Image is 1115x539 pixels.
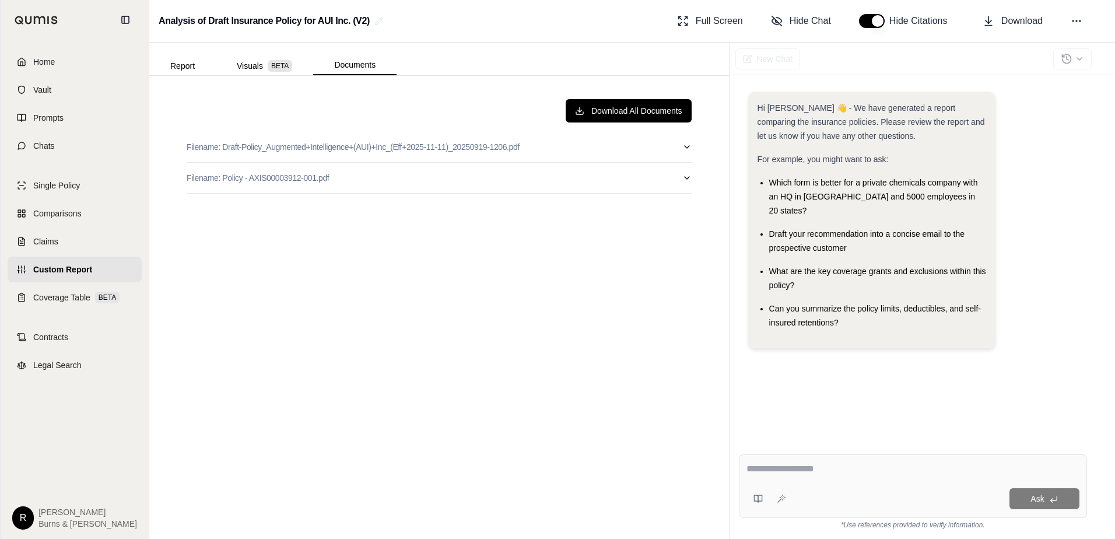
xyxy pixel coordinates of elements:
span: Draft your recommendation into a concise email to the prospective customer [769,229,965,253]
button: Documents [313,55,397,75]
span: What are the key coverage grants and exclusions within this policy? [769,267,986,290]
a: Chats [8,133,142,159]
span: Custom Report [33,264,92,275]
span: Contracts [33,331,68,343]
button: Download All Documents [566,99,692,123]
a: Contracts [8,324,142,350]
div: R [12,506,34,530]
span: Hi [PERSON_NAME] 👋 - We have generated a report comparing the insurance policies. Please review t... [758,103,985,141]
button: Full Screen [672,9,748,33]
span: Coverage Table [33,292,90,303]
a: Single Policy [8,173,142,198]
span: Full Screen [696,14,743,28]
button: Visuals [216,57,313,75]
span: Burns & [PERSON_NAME] [38,518,137,530]
span: Home [33,56,55,68]
span: Hide Chat [790,14,831,28]
div: *Use references provided to verify information. [739,518,1087,530]
button: Hide Chat [766,9,836,33]
a: Coverage TableBETA [8,285,142,310]
span: Hide Citations [889,14,955,28]
span: For example, you might want to ask: [758,155,889,164]
h2: Analysis of Draft Insurance Policy for AUI Inc. (V2) [159,10,370,32]
a: Vault [8,77,142,103]
span: Can you summarize the policy limits, deductibles, and self-insured retentions? [769,304,981,327]
span: Legal Search [33,359,82,371]
span: Comparisons [33,208,81,219]
button: Ask [1009,488,1079,509]
span: Single Policy [33,180,80,191]
span: BETA [268,60,292,72]
button: Filename: Draft-Policy_Augmented+Intelligence+(AUI)+Inc_(Eff+2025-11-11)_20250919-1206.pdf [187,132,692,162]
a: Home [8,49,142,75]
span: Chats [33,140,55,152]
span: BETA [95,292,120,303]
span: Prompts [33,112,64,124]
a: Claims [8,229,142,254]
button: Filename: Policy - AXIS00003912-001.pdf [187,163,692,193]
span: Claims [33,236,58,247]
span: Ask [1030,494,1044,503]
img: Qumis Logo [15,16,58,24]
span: Vault [33,84,51,96]
a: Comparisons [8,201,142,226]
a: Custom Report [8,257,142,282]
button: Download [978,9,1047,33]
p: Filename: Draft-Policy_Augmented+Intelligence+(AUI)+Inc_(Eff+2025-11-11)_20250919-1206.pdf [187,141,520,153]
button: Report [149,57,216,75]
p: Filename: Policy - AXIS00003912-001.pdf [187,172,329,184]
button: Collapse sidebar [116,10,135,29]
span: Download [1001,14,1043,28]
a: Legal Search [8,352,142,378]
span: Which form is better for a private chemicals company with an HQ in [GEOGRAPHIC_DATA] and 5000 emp... [769,178,978,215]
a: Prompts [8,105,142,131]
span: [PERSON_NAME] [38,506,137,518]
